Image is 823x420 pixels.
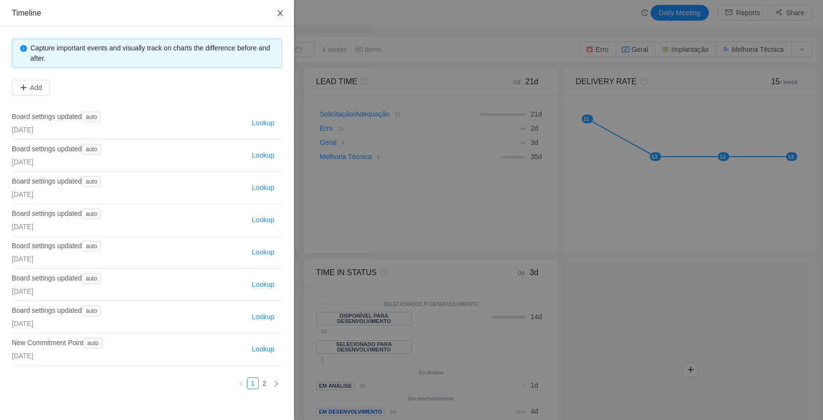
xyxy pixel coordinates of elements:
div: [DATE] [12,350,224,361]
li: Previous Page [235,377,247,389]
button: Add [12,80,50,95]
span: auto [82,176,101,187]
span: Board settings updated [12,306,82,314]
span: auto [82,305,101,316]
div: Timeline [12,8,282,19]
button: Lookup [248,344,278,355]
button: Lookup [248,247,278,258]
span: Board settings updated [12,145,82,153]
span: auto [82,209,101,219]
span: Capture important events and visually track on charts the difference before and after. [30,44,270,62]
i: icon: info-circle [20,45,27,52]
button: Lookup [248,311,278,323]
button: Lookup [248,182,278,194]
span: auto [83,338,102,349]
span: auto [82,112,101,122]
a: 1 [247,378,258,389]
li: Next Page [270,377,282,389]
div: [DATE] [12,157,224,167]
div: [DATE] [12,254,224,264]
span: New Commitment Point [12,339,83,347]
span: Board settings updated [12,242,82,250]
button: Lookup [248,150,278,162]
div: [DATE] [12,286,224,297]
div: [DATE] [12,189,224,200]
span: auto [82,144,101,155]
div: [DATE] [12,318,224,329]
span: auto [82,241,101,252]
span: Board settings updated [12,177,82,185]
button: Lookup [248,117,278,129]
i: icon: left [238,381,244,387]
div: [DATE] [12,221,224,232]
i: icon: close [276,9,284,17]
button: Lookup [248,214,278,226]
span: auto [82,273,101,284]
span: Board settings updated [12,274,82,282]
a: 2 [259,378,270,389]
i: icon: right [273,381,279,387]
span: Board settings updated [12,113,82,120]
button: Lookup [248,279,278,291]
span: Board settings updated [12,210,82,217]
div: [DATE] [12,124,224,135]
li: 1 [247,377,259,389]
